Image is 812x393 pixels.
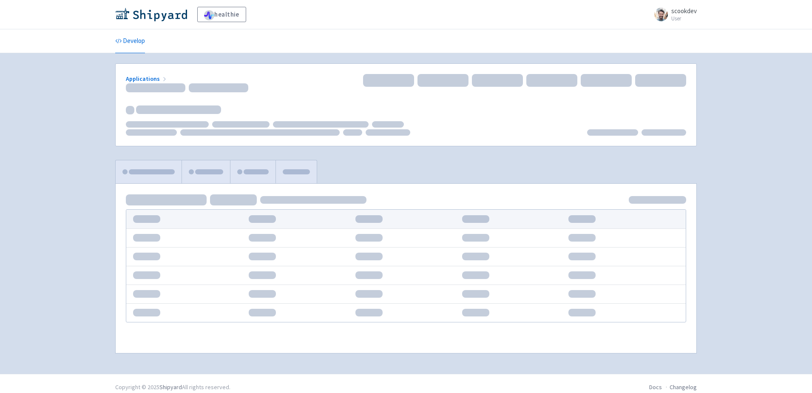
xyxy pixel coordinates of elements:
div: Copyright © 2025 All rights reserved. [115,383,230,392]
a: Shipyard [159,383,182,391]
span: scookdev [671,7,697,15]
a: Docs [649,383,662,391]
img: Shipyard logo [115,8,187,21]
a: Changelog [670,383,697,391]
a: scookdev User [649,8,697,21]
a: Develop [115,29,145,53]
a: Applications [126,75,168,83]
small: User [671,16,697,21]
a: healthie [197,7,246,22]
